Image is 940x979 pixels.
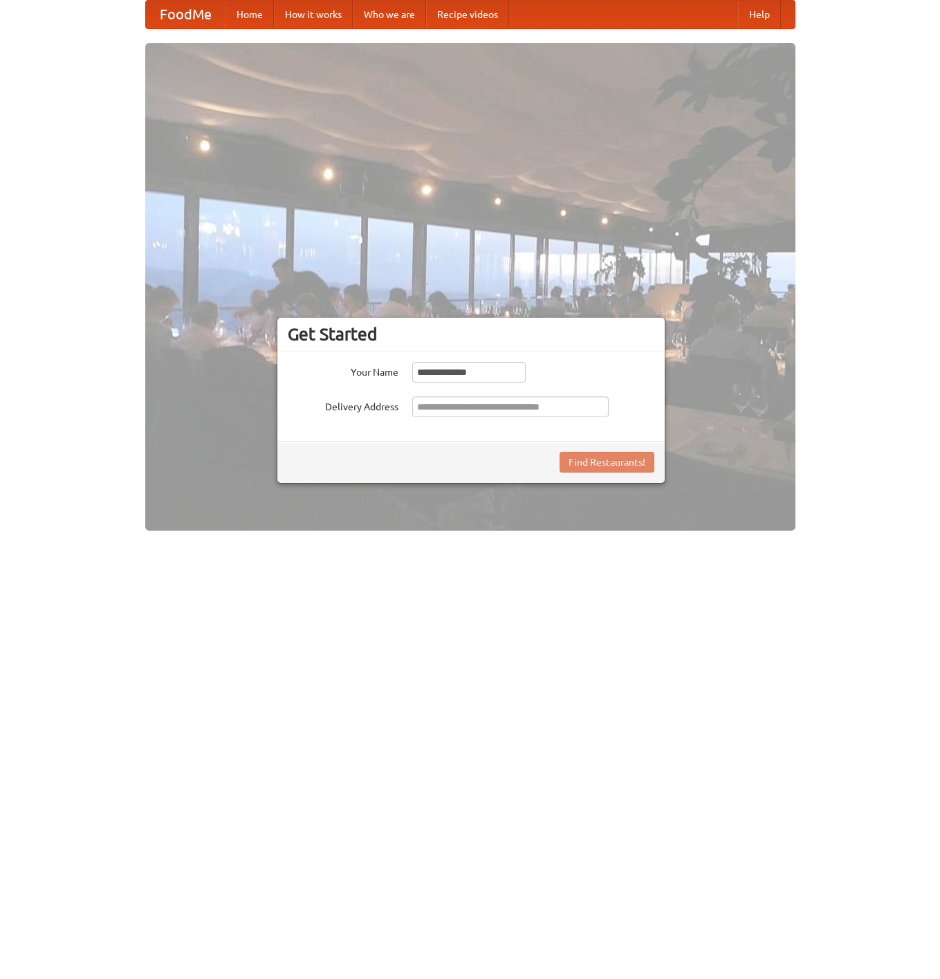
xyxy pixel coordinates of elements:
[288,396,398,414] label: Delivery Address
[426,1,509,28] a: Recipe videos
[146,1,225,28] a: FoodMe
[225,1,274,28] a: Home
[288,362,398,379] label: Your Name
[738,1,781,28] a: Help
[560,452,654,473] button: Find Restaurants!
[288,324,654,345] h3: Get Started
[274,1,353,28] a: How it works
[353,1,426,28] a: Who we are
